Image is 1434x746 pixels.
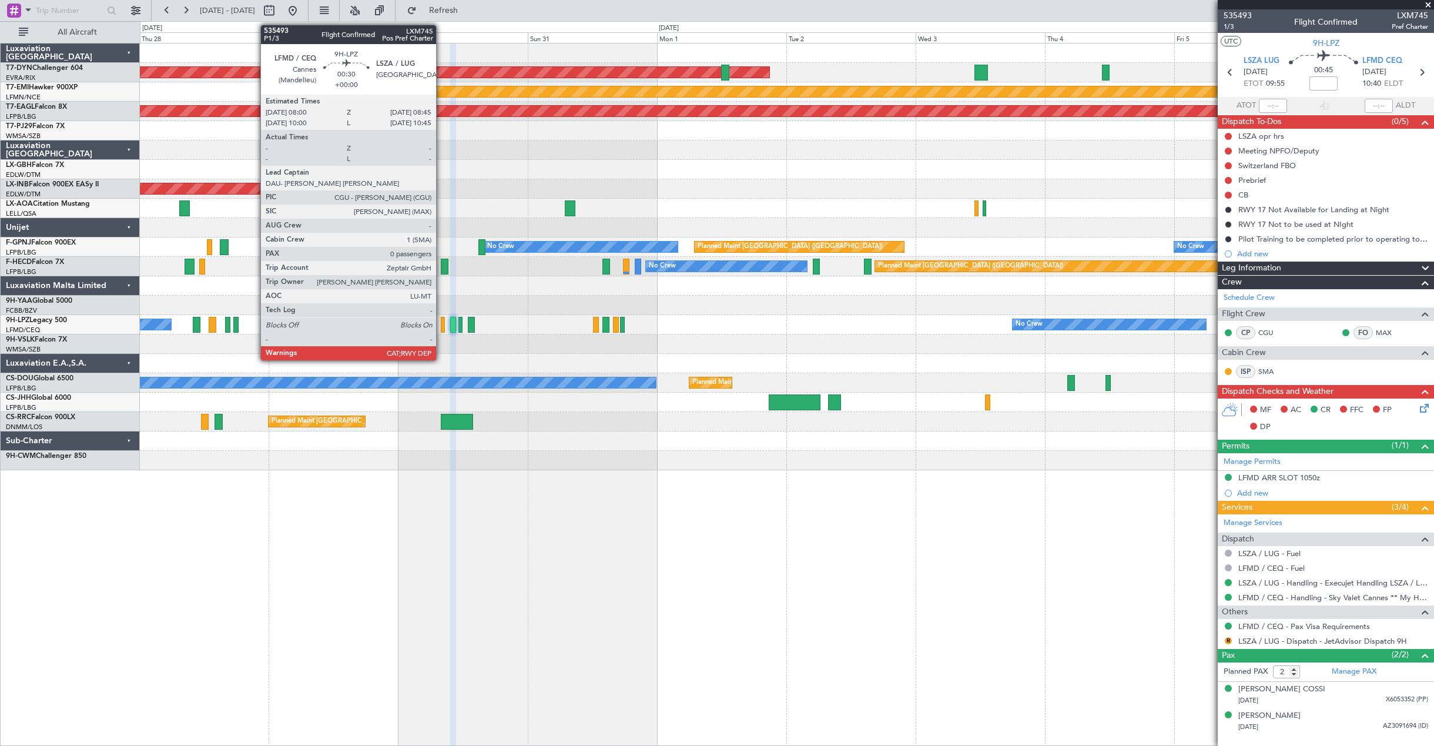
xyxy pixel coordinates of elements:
a: Manage Services [1224,517,1282,529]
span: (1/1) [1392,439,1409,451]
a: EVRA/RIX [6,73,35,82]
a: Schedule Crew [1224,292,1275,304]
span: Refresh [419,6,468,15]
a: LSZA / LUG - Handling - Execujet Handling LSZA / LUG [1238,578,1428,588]
a: DNMM/LOS [6,423,42,431]
input: Trip Number [36,2,103,19]
span: (2/2) [1392,648,1409,661]
div: Thu 4 [1045,32,1174,43]
div: [DATE] [659,24,679,34]
span: Flight Crew [1222,307,1265,321]
button: UTC [1221,36,1241,46]
span: AC [1291,404,1301,416]
div: Meeting NPFO/Deputy [1238,146,1319,156]
div: Prebrief [1238,175,1266,185]
span: [DATE] [1238,696,1258,705]
span: LX-AOA [6,200,33,208]
span: Leg Information [1222,262,1281,275]
div: Planned Maint [GEOGRAPHIC_DATA] ([GEOGRAPHIC_DATA]) [692,374,877,392]
span: DP [1260,421,1271,433]
span: 1/3 [1224,22,1252,32]
a: LX-AOACitation Mustang [6,200,90,208]
a: F-HECDFalcon 7X [6,259,64,266]
span: 09:55 [1266,78,1285,90]
div: RWY 17 Not Available for Landing at Night [1238,205,1389,215]
div: Wed 3 [916,32,1045,43]
a: CGU [1258,327,1285,338]
button: Refresh [401,1,472,20]
span: LXM745 [1392,9,1428,22]
a: F-GPNJFalcon 900EX [6,239,76,246]
a: MAX [1376,327,1402,338]
div: LSZA opr hrs [1238,131,1284,141]
a: SMA [1258,366,1285,377]
a: LFPB/LBG [6,248,36,257]
input: --:-- [1259,99,1287,113]
a: LFMD / CEQ - Pax Visa Requirements [1238,621,1370,631]
span: ATOT [1237,100,1256,112]
span: [DATE] - [DATE] [200,5,255,16]
span: CS-DOU [6,375,33,382]
a: CS-JHHGlobal 6000 [6,394,71,402]
span: [DATE] [1244,66,1268,78]
span: T7-DYN [6,65,32,72]
div: LFMD ARR SLOT 1050z [1238,473,1320,483]
div: ISP [1236,365,1255,378]
span: CS-JHH [6,394,31,402]
a: Manage PAX [1332,666,1376,678]
span: Cabin Crew [1222,346,1266,360]
div: Thu 28 [139,32,269,43]
a: EDLW/DTM [6,170,41,179]
a: FCBB/BZV [6,306,37,315]
span: LSZA LUG [1244,55,1279,67]
div: FO [1353,326,1373,339]
span: Dispatch [1222,533,1254,546]
a: 9H-YAAGlobal 5000 [6,297,72,305]
a: LX-INBFalcon 900EX EASy II [6,181,99,188]
span: 535493 [1224,9,1252,22]
span: ALDT [1396,100,1415,112]
span: 9H-VSLK [6,336,35,343]
span: T7-PJ29 [6,123,32,130]
div: Fri 5 [1174,32,1304,43]
div: No Crew [1016,316,1043,333]
span: X6053352 (PP) [1386,695,1428,705]
span: LX-GBH [6,162,32,169]
a: CS-RRCFalcon 900LX [6,414,75,421]
div: [PERSON_NAME] [1238,710,1301,722]
div: Flight Confirmed [1294,16,1358,28]
div: Sat 30 [398,32,528,43]
a: LFMD/CEQ [6,326,40,334]
div: Sun 31 [528,32,657,43]
div: CB [1238,190,1248,200]
span: 9H-LPZ [1313,37,1339,49]
span: [DATE] [1362,66,1386,78]
div: Fri 29 [269,32,398,43]
span: 9H-LPZ [6,317,29,324]
span: LX-INB [6,181,29,188]
a: LFPB/LBG [6,384,36,393]
span: (0/5) [1392,115,1409,128]
span: T7-EMI [6,84,29,91]
a: Manage Permits [1224,456,1281,468]
a: LFMD / CEQ - Handling - Sky Valet Cannes ** My Handling**LFMD / CEQ [1238,593,1428,603]
span: FFC [1350,404,1363,416]
div: Tue 2 [786,32,916,43]
span: Others [1222,606,1248,619]
span: ELDT [1384,78,1403,90]
a: 9H-VSLKFalcon 7X [6,336,67,343]
div: No Crew [649,257,676,275]
a: EDLW/DTM [6,190,41,199]
a: 9H-LPZLegacy 500 [6,317,67,324]
div: [PERSON_NAME] COSSI [1238,684,1325,695]
span: 9H-YAA [6,297,32,305]
a: LFPB/LBG [6,267,36,276]
a: T7-EAGLFalcon 8X [6,103,67,111]
div: Switzerland FBO [1238,160,1296,170]
div: No Crew [487,238,514,256]
span: LFMD CEQ [1362,55,1402,67]
a: LFMD / CEQ - Fuel [1238,563,1305,573]
span: CS-RRC [6,414,31,421]
a: CS-DOUGlobal 6500 [6,375,73,382]
a: T7-EMIHawker 900XP [6,84,78,91]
